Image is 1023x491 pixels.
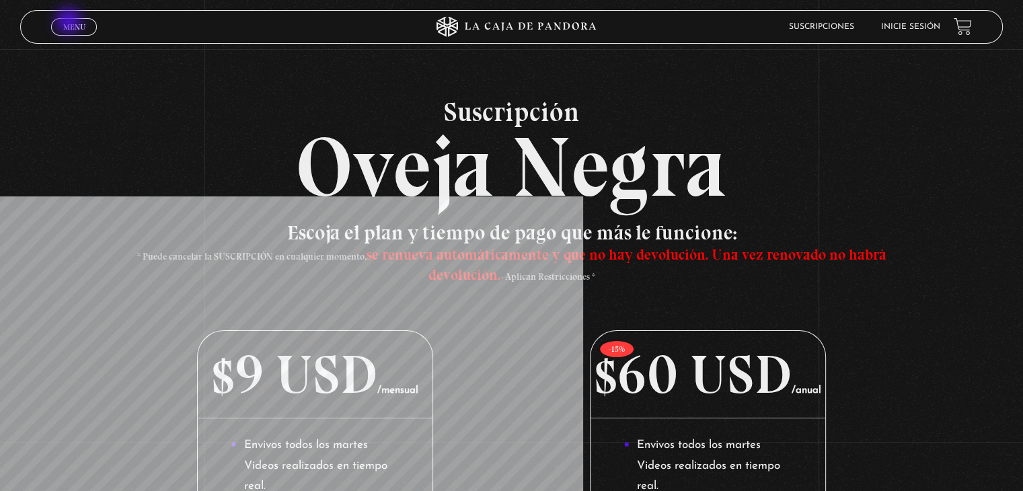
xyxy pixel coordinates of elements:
a: Suscripciones [789,23,854,31]
p: $9 USD [198,331,432,418]
h2: Oveja Negra [20,98,1002,209]
span: * Puede cancelar la SUSCRIPCIÓN en cualquier momento, - Aplican Restricciones * [137,251,886,282]
span: Menu [63,23,85,31]
span: /mensual [377,385,418,395]
a: View your shopping cart [954,17,972,36]
a: Inicie sesión [881,23,940,31]
span: se renueva automáticamente y que no hay devolución. Una vez renovado no habrá devolución. [366,245,886,284]
p: $60 USD [591,331,825,418]
span: Suscripción [20,98,1002,125]
span: /anual [792,385,821,395]
h3: Escoja el plan y tiempo de pago que más le funcione: [118,223,904,283]
span: Cerrar [59,34,90,43]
